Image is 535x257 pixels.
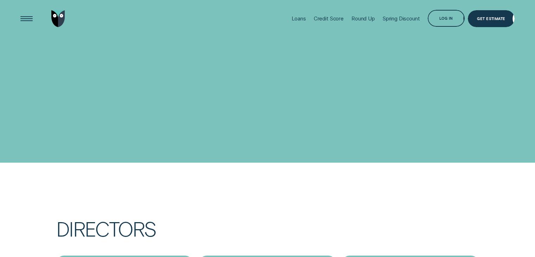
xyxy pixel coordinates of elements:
[383,15,420,22] div: Spring Discount
[18,10,35,27] button: Open Menu
[428,10,465,27] button: Log in
[51,10,65,27] img: Wisr
[20,74,257,125] h1: Corporate directory
[292,15,306,22] div: Loans
[351,15,375,22] div: Round Up
[468,10,515,27] a: Get Estimate
[56,219,479,256] h2: Directors
[314,15,344,22] div: Credit Score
